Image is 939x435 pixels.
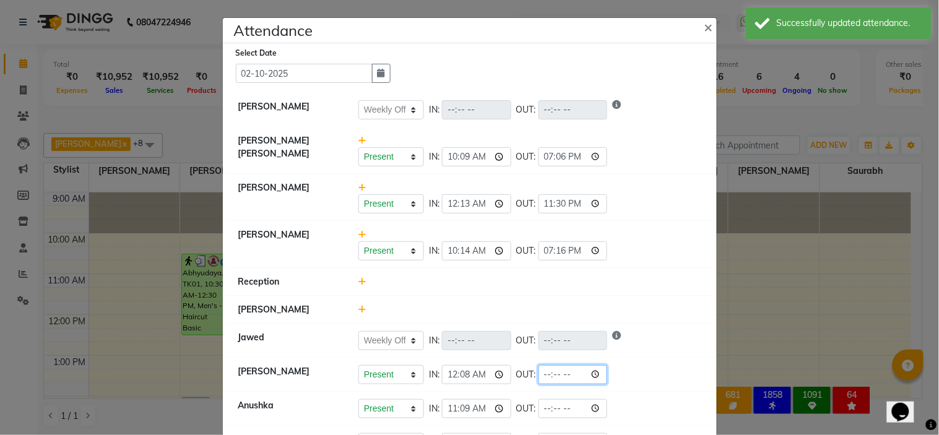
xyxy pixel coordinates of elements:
[236,64,373,83] input: Select date
[229,303,350,316] div: [PERSON_NAME]
[612,331,621,350] i: Show reason
[887,385,927,423] iframe: chat widget
[704,17,713,36] span: ×
[229,365,350,384] div: [PERSON_NAME]
[236,48,277,59] label: Select Date
[516,244,536,257] span: OUT:
[695,9,725,44] button: Close
[516,402,536,415] span: OUT:
[429,368,439,381] span: IN:
[516,334,536,347] span: OUT:
[516,368,536,381] span: OUT:
[229,228,350,261] div: [PERSON_NAME]
[429,197,439,210] span: IN:
[229,181,350,213] div: [PERSON_NAME]
[234,19,313,41] h4: Attendance
[429,334,439,347] span: IN:
[777,17,922,30] div: Successfully updated attendance.
[229,100,350,119] div: [PERSON_NAME]
[429,402,439,415] span: IN:
[229,275,350,288] div: Reception
[612,100,621,119] i: Show reason
[229,134,350,166] div: [PERSON_NAME] [PERSON_NAME]
[516,103,536,116] span: OUT:
[516,197,536,210] span: OUT:
[516,150,536,163] span: OUT:
[229,331,350,350] div: Jawed
[429,244,439,257] span: IN:
[429,150,439,163] span: IN:
[229,399,350,418] div: Anushka
[429,103,439,116] span: IN:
